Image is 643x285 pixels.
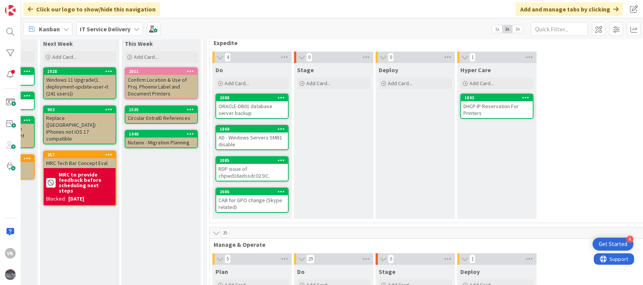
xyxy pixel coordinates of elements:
span: 1x [492,25,502,33]
div: Add and manage tabs by clicking [516,2,623,16]
div: 2086 [216,188,288,195]
img: Visit kanbanzone.com [5,5,16,16]
div: 1928 [47,69,116,74]
div: 903Replace ([GEOGRAPHIC_DATA]) iPhones not iOS 17 compatible [44,106,116,144]
div: 1928Windows 11 Upgrade(1. deployment-update-user-it (241 users)) [44,68,116,99]
div: 257 [44,151,116,158]
div: 1869 [216,126,288,133]
div: 257MRC Tech Bar Concept Eval [44,151,116,168]
span: Add Card... [52,53,77,60]
div: AD - Windows Servers SMB1 disable [216,133,288,149]
div: Circular EntraID References [125,113,197,123]
span: Add Card... [306,80,331,87]
div: 1440Nutanix - Migration Planning [125,131,197,147]
div: 1535 [129,107,197,112]
div: 903 [44,106,116,113]
div: 2086 [220,189,288,194]
div: Nutanix - Migration Planning [125,138,197,147]
div: Windows 11 Upgrade(1. deployment-update-user-it (241 users)) [44,75,116,99]
div: VK [5,248,16,259]
span: Do [215,66,223,74]
input: Quick Filter... [531,22,588,36]
div: 1440 [129,131,197,137]
span: This Week [125,40,153,47]
div: 1869AD - Windows Servers SMB1 disable [216,126,288,149]
div: Blocked: [46,195,66,203]
div: ORACLE-DB01 database server backup [216,101,288,118]
span: 29 [306,254,315,264]
span: Do [297,268,305,275]
div: DHCP IP Reservation For Printers [461,101,533,118]
span: Kanban [39,24,60,34]
span: Stage [297,66,314,74]
span: Next Week [43,40,73,47]
span: 2x [502,25,513,33]
img: avatar [5,269,16,280]
span: 35 [221,228,229,238]
span: Deploy [379,66,398,74]
span: Stage [379,268,395,275]
b: IT Service Delivery [80,25,130,33]
div: CAB for GPO change (Skype related) [216,195,288,212]
div: RDP issue of chpwd16adssdc02 DC. [216,164,288,181]
div: 257 [47,152,116,157]
div: 1928 [44,68,116,75]
div: 2086CAB for GPO change (Skype related) [216,188,288,212]
div: 4 [627,236,633,243]
div: 2088ORACLE-DB01 database server backup [216,94,288,118]
div: 2011Confirm Location & Use of Proj. Phoenix Label and Document Printers [125,68,197,99]
span: 3x [513,25,523,33]
div: 1893DHCP IP Reservation For Printers [461,94,533,118]
div: 2085 [216,157,288,164]
div: 1535Circular EntraID References [125,106,197,123]
div: 2085 [220,158,288,163]
div: 903 [47,107,116,112]
div: Replace ([GEOGRAPHIC_DATA]) iPhones not iOS 17 compatible [44,113,116,144]
span: 0 [388,53,394,62]
span: Support [16,1,35,10]
div: Confirm Location & Use of Proj. Phoenix Label and Document Printers [125,75,197,99]
b: MRC to provide feedback before scheduling next steps [59,172,113,193]
span: Add Card... [134,53,158,60]
div: 1440 [125,131,197,138]
span: Add Card... [469,80,494,87]
span: Hyper Care [460,66,491,74]
span: 4 [225,53,231,62]
div: 2088 [216,94,288,101]
span: 1 [469,53,476,62]
span: 0 [306,53,312,62]
div: Get Started [599,240,627,248]
span: Plan [215,268,228,275]
span: Deploy [460,268,480,275]
span: Add Card... [388,80,412,87]
div: 2088 [220,95,288,100]
span: Add Card... [225,80,249,87]
div: [DATE] [68,195,84,203]
div: Click our logo to show/hide this navigation [23,2,160,16]
div: Open Get Started checklist, remaining modules: 4 [593,238,633,251]
div: 1893 [461,94,533,101]
span: 5 [225,254,231,264]
div: 1869 [220,126,288,132]
span: 0 [388,254,394,264]
div: 2011 [125,68,197,75]
div: MRC Tech Bar Concept Eval [44,158,116,168]
div: 1893 [465,95,533,100]
div: 1535 [125,106,197,113]
div: 2011 [129,69,197,74]
span: 1 [469,254,476,264]
div: 2085RDP issue of chpwd16adssdc02 DC. [216,157,288,181]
